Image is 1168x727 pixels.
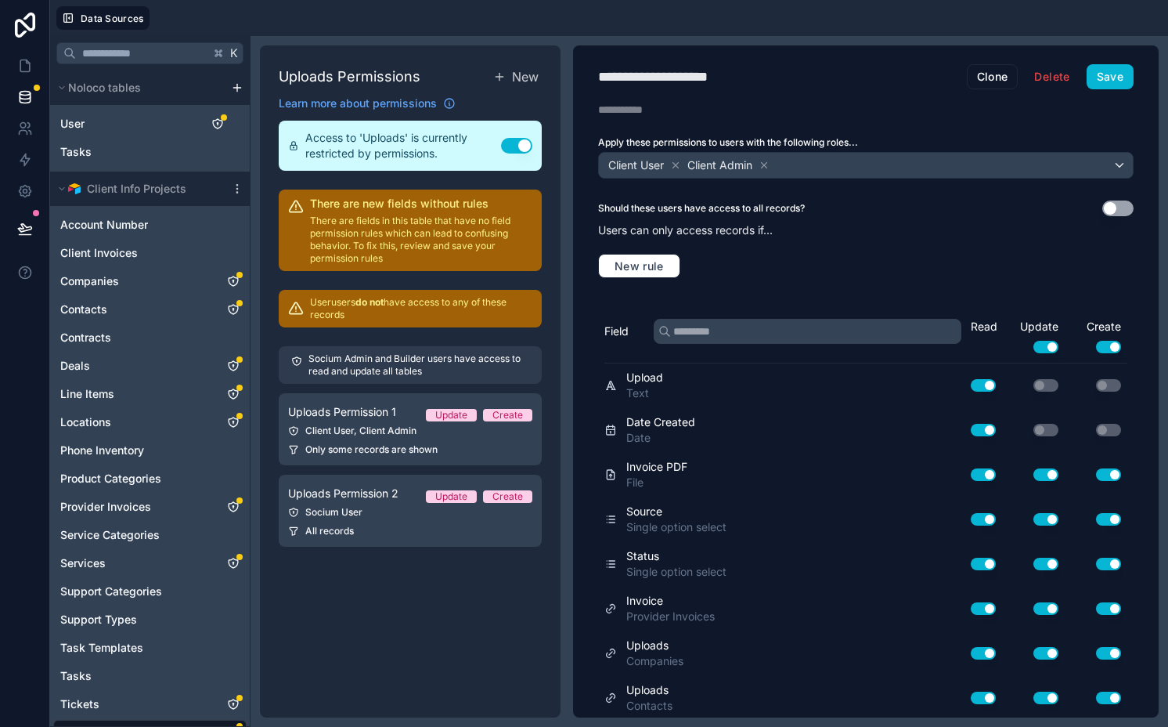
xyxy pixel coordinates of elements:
span: Data Sources [81,13,144,24]
span: Companies [626,653,683,669]
span: Client Admin [687,157,752,173]
button: Clone [967,64,1018,89]
button: New [490,64,542,89]
a: Uploads Permission 1UpdateCreateClient User, Client AdminOnly some records are shown [279,393,542,465]
strong: do not [355,296,384,308]
div: Read [971,319,1002,335]
p: Users can only access records if... [598,222,1134,238]
span: Contacts [626,698,672,714]
span: Invoice PDF [626,459,687,475]
span: Upload [626,370,663,385]
span: Uploads [626,682,672,698]
button: Client UserClient Admin [598,152,1134,179]
span: New rule [608,259,670,273]
span: Single option select [626,564,726,580]
span: Single option select [626,519,726,535]
label: Should these users have access to all records? [598,202,805,215]
p: There are fields in this table that have no field permission rules which can lead to confusing be... [310,215,532,265]
span: Learn more about permissions [279,96,437,111]
span: Only some records are shown [305,443,438,456]
div: Create [492,490,523,503]
span: All records [305,525,354,537]
p: User users have access to any of these records [310,296,532,321]
span: Uploads [626,638,683,653]
div: Client User, Client Admin [288,425,532,437]
label: Apply these permissions to users with the following roles... [598,136,1134,149]
span: Date [626,430,695,446]
div: Socium User [288,506,532,519]
span: Status [626,548,726,564]
span: Source [626,504,726,519]
span: New [512,67,539,86]
span: Provider Invoices [626,609,715,624]
h1: Uploads Permissions [279,66,420,88]
p: Socium Admin and Builder users have access to read and update all tables [308,353,529,378]
div: Create [492,409,523,421]
h2: There are new fields without rules [310,196,532,212]
div: Update [435,409,467,421]
span: Access to 'Uploads' is currently restricted by permissions. [305,130,501,161]
span: Uploads Permission 2 [288,486,398,501]
span: Date Created [626,414,695,430]
span: Uploads Permission 1 [288,404,396,420]
button: Data Sources [56,6,150,30]
span: Client User [608,157,664,173]
span: Invoice [626,593,715,609]
div: Create [1065,319,1127,353]
span: File [626,475,687,490]
div: Update [1002,319,1065,353]
span: Field [604,324,629,339]
span: Text [626,385,663,401]
button: New rule [598,254,680,279]
div: Update [435,490,467,503]
a: Learn more about permissions [279,96,456,111]
a: Uploads Permission 2UpdateCreateSocium UserAll records [279,475,542,547]
button: Save [1087,64,1134,89]
span: K [229,48,240,59]
button: Delete [1024,64,1080,89]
